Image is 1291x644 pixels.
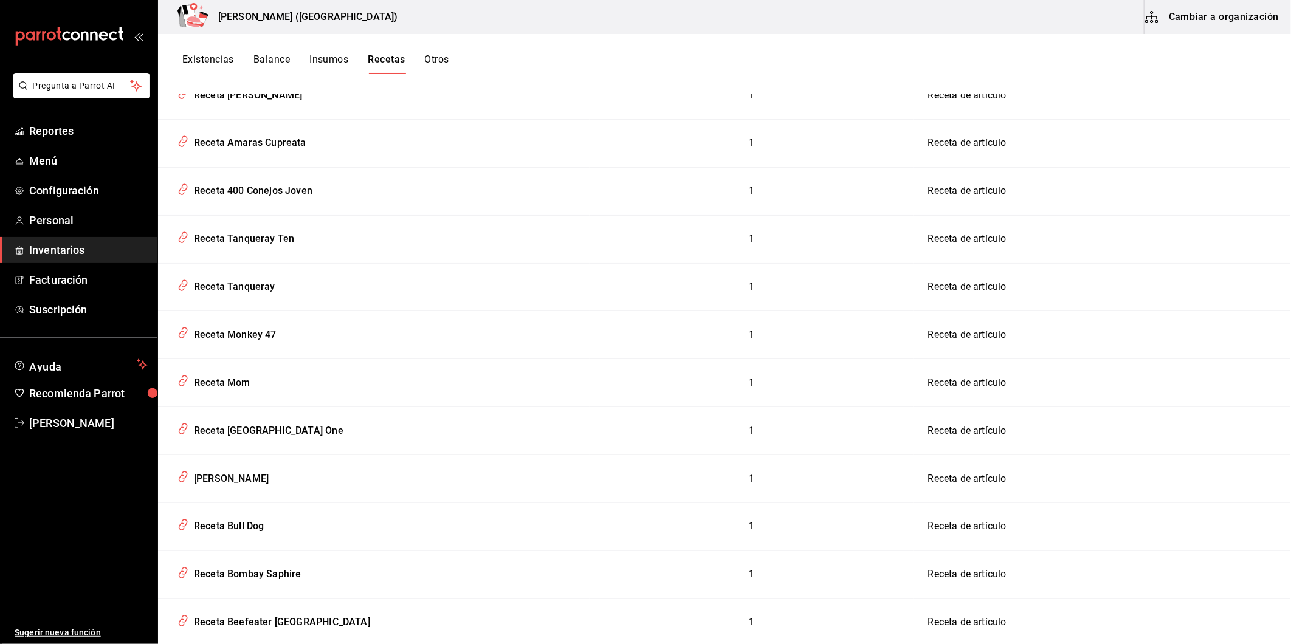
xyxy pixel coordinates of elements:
span: [PERSON_NAME] [29,415,148,431]
span: 1 [749,185,754,196]
div: Receta Beefeater [GEOGRAPHIC_DATA] [189,611,370,629]
button: Existencias [182,53,234,74]
span: Pregunta a Parrot AI [33,80,131,92]
span: Facturación [29,272,148,288]
span: 1 [749,473,754,484]
td: Receta de artículo [914,311,1291,359]
button: Otros [425,53,449,74]
div: [PERSON_NAME] [189,467,269,486]
span: 1 [749,377,754,388]
span: 1 [749,281,754,292]
td: Receta de artículo [914,550,1291,598]
span: Personal [29,212,148,228]
span: 1 [749,329,754,340]
td: Receta de artículo [914,407,1291,455]
span: 1 [749,568,754,580]
span: Menú [29,152,148,169]
div: Receta [GEOGRAPHIC_DATA] One [189,419,343,438]
td: Receta de artículo [914,263,1291,311]
div: Receta Bombay Saphire [189,563,301,581]
button: Insumos [309,53,348,74]
span: 1 [749,137,754,148]
span: Inventarios [29,242,148,258]
span: Recomienda Parrot [29,385,148,402]
span: Sugerir nueva función [15,626,148,639]
td: Receta de artículo [914,502,1291,550]
div: Receta Tanqueray [189,275,275,294]
div: Receta Tanqueray Ten [189,227,294,246]
div: Receta Monkey 47 [189,323,277,342]
div: Receta Mom [189,371,250,390]
td: Receta de artículo [914,215,1291,263]
span: Configuración [29,182,148,199]
td: Receta de artículo [914,119,1291,167]
button: Pregunta a Parrot AI [13,73,150,98]
div: navigation tabs [182,53,449,74]
td: Receta de artículo [914,359,1291,407]
td: Receta de artículo [914,455,1291,503]
button: Recetas [368,53,405,74]
span: 1 [749,520,754,532]
span: Ayuda [29,357,132,372]
button: open_drawer_menu [134,32,143,41]
h3: [PERSON_NAME] ([GEOGRAPHIC_DATA]) [208,10,398,24]
div: Receta 400 Conejos Joven [189,179,312,198]
div: Receta Amaras Cupreata [189,131,306,150]
span: 1 [749,425,754,436]
span: 1 [749,89,754,101]
td: Receta de artículo [914,72,1291,120]
a: Pregunta a Parrot AI [9,88,150,101]
span: 1 [749,233,754,244]
span: 1 [749,616,754,628]
span: Suscripción [29,301,148,318]
div: Receta Bull Dog [189,515,264,533]
button: Balance [253,53,290,74]
span: Reportes [29,123,148,139]
td: Receta de artículo [914,167,1291,215]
